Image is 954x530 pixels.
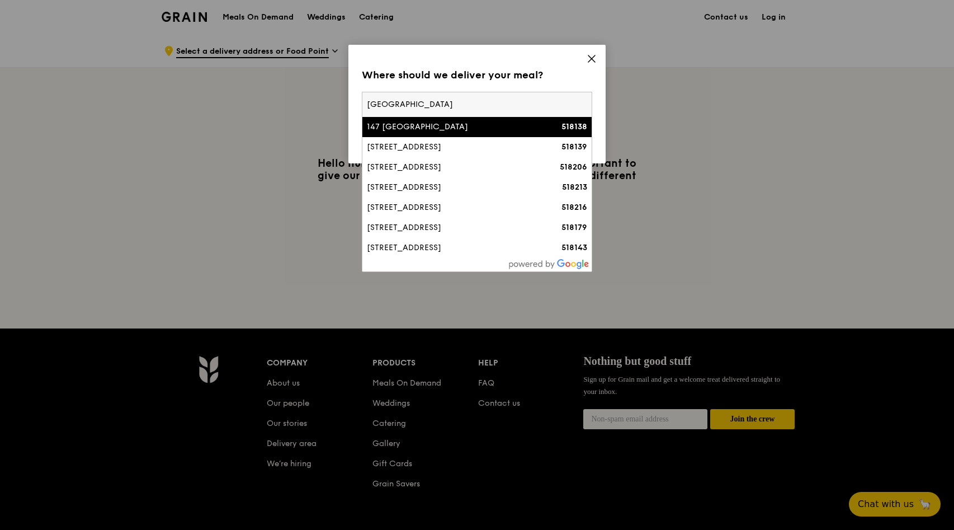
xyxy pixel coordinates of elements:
[561,223,587,232] strong: 518179
[362,67,592,83] div: Where should we deliver your meal?
[367,121,532,133] div: 147 [GEOGRAPHIC_DATA]
[562,182,587,192] strong: 518213
[367,242,532,254] div: [STREET_ADDRESS]
[367,162,532,173] div: [STREET_ADDRESS]
[561,203,587,212] strong: 518216
[367,202,532,213] div: [STREET_ADDRESS]
[561,122,587,132] strong: 518138
[561,243,587,252] strong: 518143
[561,142,587,152] strong: 518139
[509,259,589,269] img: powered-by-google.60e8a832.png
[560,162,587,172] strong: 518206
[367,182,532,193] div: [STREET_ADDRESS]
[367,142,532,153] div: [STREET_ADDRESS]
[367,222,532,233] div: [STREET_ADDRESS]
